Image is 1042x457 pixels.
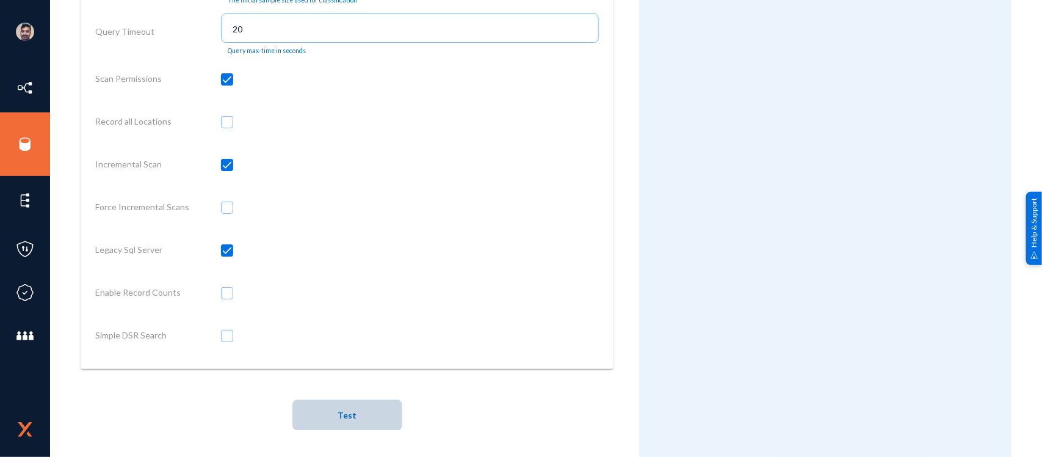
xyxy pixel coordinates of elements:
img: icon-inventory.svg [16,79,34,97]
label: Legacy Sql Server [95,241,162,259]
label: Record all Locations [95,112,172,131]
img: icon-sources.svg [16,135,34,153]
img: icon-members.svg [16,327,34,345]
img: ACg8ocK1ZkZ6gbMmCU1AeqPIsBvrTWeY1xNXvgxNjkUXxjcqAiPEIvU=s96-c [16,23,34,41]
label: Scan Permissions [95,70,162,88]
div: Help & Support [1026,192,1042,265]
img: help_support.svg [1030,251,1038,259]
img: icon-elements.svg [16,191,34,210]
img: icon-policies.svg [16,240,34,258]
button: Test [292,400,402,430]
label: Simple DSR Search [95,326,167,345]
label: Enable Record Counts [95,283,181,302]
img: icon-compliance.svg [16,283,34,302]
label: Query Timeout [95,23,154,41]
mat-hint: Query max-time in seconds [228,47,306,55]
label: Incremental Scan [95,155,162,174]
input: 20 [233,24,593,35]
span: Test [338,410,356,420]
label: Force Incremental Scans [95,198,189,216]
